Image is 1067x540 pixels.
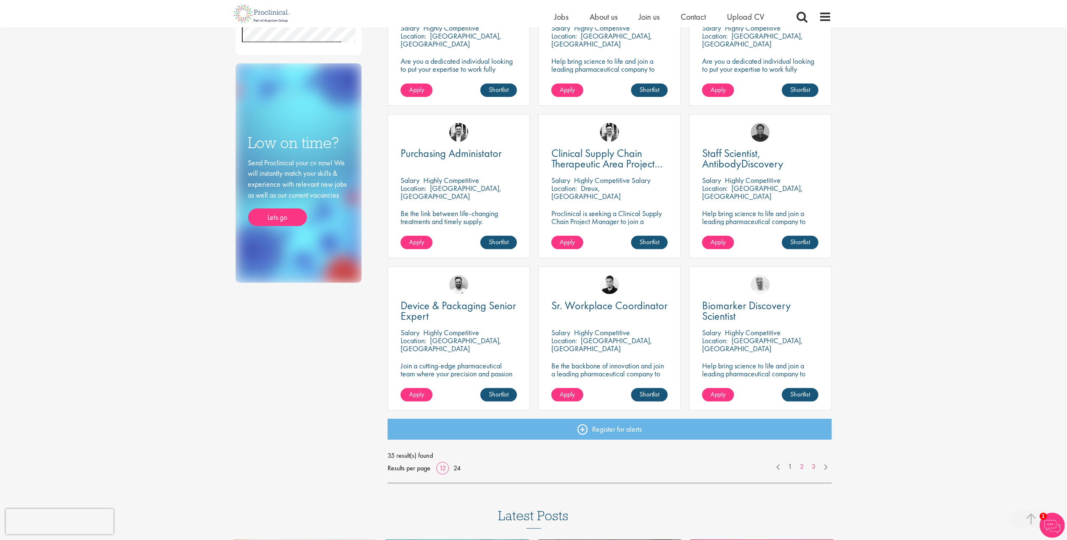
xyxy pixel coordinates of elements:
[551,31,652,49] p: [GEOGRAPHIC_DATA], [GEOGRAPHIC_DATA]
[551,328,570,337] span: Salary
[551,146,663,181] span: Clinical Supply Chain Therapeutic Area Project Manager
[702,298,791,323] span: Biomarker Discovery Scientist
[631,236,668,249] a: Shortlist
[1040,513,1065,538] img: Chatbot
[401,175,419,185] span: Salary
[551,183,577,193] span: Location:
[551,388,583,402] a: Apply
[401,31,426,41] span: Location:
[551,57,668,97] p: Help bring science to life and join a leading pharmaceutical company to play a key role in delive...
[480,388,517,402] a: Shortlist
[401,146,502,160] span: Purchasing Administator
[401,236,433,249] a: Apply
[560,85,575,94] span: Apply
[480,236,517,249] a: Shortlist
[551,83,583,97] a: Apply
[560,237,575,246] span: Apply
[725,23,781,33] p: Highly Competitive
[574,23,630,33] p: Highly Competitive
[423,23,479,33] p: Highly Competitive
[401,57,517,81] p: Are you a dedicated individual looking to put your expertise to work fully flexibly in a remote p...
[681,11,706,22] a: Contact
[555,11,569,22] a: Jobs
[436,464,449,472] a: 12
[409,237,424,246] span: Apply
[710,390,726,399] span: Apply
[551,336,577,345] span: Location:
[710,237,726,246] span: Apply
[551,31,577,41] span: Location:
[449,275,468,294] img: Emile De Beer
[702,148,818,169] a: Staff Scientist, AntibodyDiscovery
[551,183,621,201] p: Dreux, [GEOGRAPHIC_DATA]
[449,123,468,142] img: Edward Little
[401,148,517,159] a: Purchasing Administator
[409,85,424,94] span: Apply
[702,236,734,249] a: Apply
[551,300,668,311] a: Sr. Workplace Coordinator
[782,83,818,97] a: Shortlist
[451,464,464,472] a: 24
[782,388,818,402] a: Shortlist
[248,157,349,227] div: Send Proclinical your cv now! We will instantly match your skills & experience with relevant new ...
[702,57,818,81] p: Are you a dedicated individual looking to put your expertise to work fully flexibly in a remote p...
[574,328,630,337] p: Highly Competitive
[551,336,652,353] p: [GEOGRAPHIC_DATA], [GEOGRAPHIC_DATA]
[401,209,517,225] p: Be the link between life-changing treatments and timely supply.
[388,462,430,475] span: Results per page
[388,449,832,462] span: 35 result(s) found
[560,390,575,399] span: Apply
[248,209,307,226] a: Lets go
[782,236,818,249] a: Shortlist
[590,11,618,22] a: About us
[725,175,781,185] p: Highly Competitive
[600,275,619,294] img: Anderson Maldonado
[401,23,419,33] span: Salary
[702,31,728,41] span: Location:
[639,11,660,22] a: Join us
[808,462,820,472] a: 3
[401,388,433,402] a: Apply
[702,31,803,49] p: [GEOGRAPHIC_DATA], [GEOGRAPHIC_DATA]
[498,509,569,529] h3: Latest Posts
[702,362,818,402] p: Help bring science to life and join a leading pharmaceutical company to play a key role in delive...
[702,328,721,337] span: Salary
[702,336,803,353] p: [GEOGRAPHIC_DATA], [GEOGRAPHIC_DATA]
[551,236,583,249] a: Apply
[551,362,668,394] p: Be the backbone of innovation and join a leading pharmaceutical company to help keep life-changin...
[409,390,424,399] span: Apply
[551,148,668,169] a: Clinical Supply Chain Therapeutic Area Project Manager
[702,83,734,97] a: Apply
[727,11,765,22] a: Upload CV
[388,419,832,440] a: Register for alerts
[796,462,808,472] a: 2
[423,175,479,185] p: Highly Competitive
[401,298,516,323] span: Device & Packaging Senior Expert
[702,209,818,249] p: Help bring science to life and join a leading pharmaceutical company to play a key role in delive...
[710,85,726,94] span: Apply
[551,209,668,249] p: Proclinical is seeking a Clinical Supply Chain Project Manager to join a dynamic team dedicated t...
[574,175,650,185] p: Highly Competitive Salary
[702,183,728,193] span: Location:
[631,83,668,97] a: Shortlist
[702,300,818,321] a: Biomarker Discovery Scientist
[702,336,728,345] span: Location:
[600,123,619,142] img: Edward Little
[551,298,668,313] span: Sr. Workplace Coordinator
[702,146,783,171] span: Staff Scientist, AntibodyDiscovery
[401,183,426,193] span: Location:
[401,362,517,394] p: Join a cutting-edge pharmaceutical team where your precision and passion for quality will help sh...
[401,300,517,321] a: Device & Packaging Senior Expert
[631,388,668,402] a: Shortlist
[702,23,721,33] span: Salary
[751,123,770,142] a: Mike Raletz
